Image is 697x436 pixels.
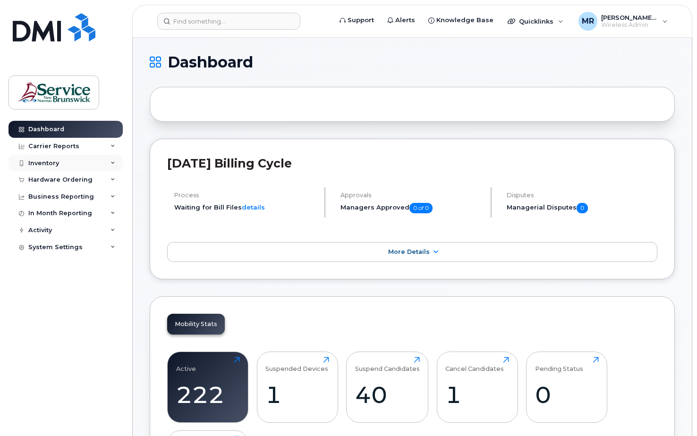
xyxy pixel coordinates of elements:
a: Suspend Candidates40 [355,357,420,417]
a: Cancel Candidates1 [445,357,509,417]
div: Suspended Devices [265,357,328,372]
h2: [DATE] Billing Cycle [167,156,657,170]
h5: Managerial Disputes [507,203,657,213]
div: 40 [355,381,420,409]
div: Active [176,357,196,372]
h4: Process [174,192,316,199]
a: Suspended Devices1 [265,357,329,417]
div: 0 [535,381,599,409]
span: 0 of 0 [409,203,433,213]
span: Dashboard [168,55,253,69]
div: 1 [445,381,509,409]
span: 0 [577,203,588,213]
a: Pending Status0 [535,357,599,417]
a: details [242,203,265,211]
h4: Disputes [507,192,657,199]
div: Suspend Candidates [355,357,420,372]
div: 1 [265,381,329,409]
a: Active222 [176,357,240,417]
h4: Approvals [340,192,483,199]
div: 222 [176,381,240,409]
li: Waiting for Bill Files [174,203,316,212]
div: Cancel Candidates [445,357,504,372]
div: Pending Status [535,357,583,372]
h5: Managers Approved [340,203,483,213]
span: More Details [388,248,430,255]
